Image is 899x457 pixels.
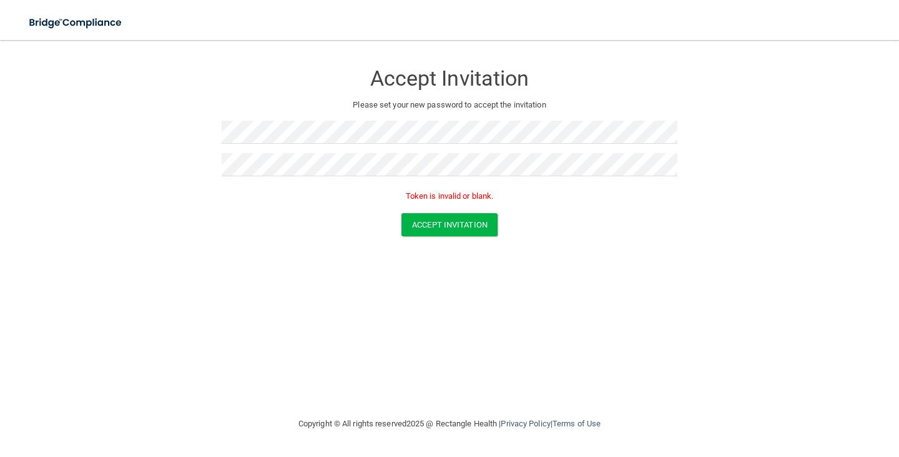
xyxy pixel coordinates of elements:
a: Terms of Use [553,419,601,428]
iframe: Drift Widget Chat Controller [683,374,884,424]
button: Accept Invitation [401,213,498,236]
p: Please set your new password to accept the invitation [231,98,668,113]
div: Copyright © All rights reserved 2025 @ Rectangle Health | | [222,404,677,444]
p: Token is invalid or blank. [222,189,677,204]
a: Privacy Policy [501,419,550,428]
h3: Accept Invitation [222,67,677,90]
img: bridge_compliance_login_screen.278c3ca4.svg [19,10,134,36]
